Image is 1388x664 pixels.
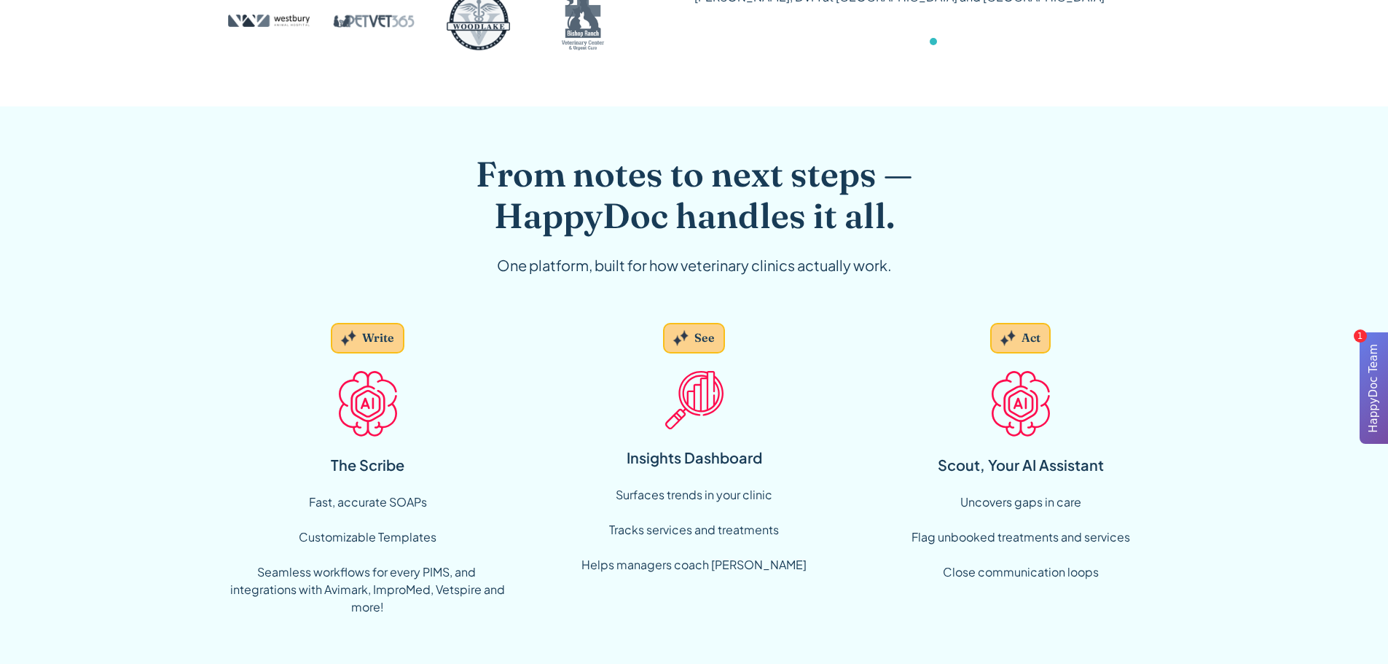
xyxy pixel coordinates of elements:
[694,330,715,346] div: See
[341,330,356,346] img: Grey sparkles.
[415,153,974,237] h2: From notes to next steps — HappyDoc handles it all.
[893,38,901,45] div: Show slide 1 of 6
[627,447,762,469] div: Insights Dashboard
[930,38,937,45] div: Show slide 4 of 6
[1000,330,1016,346] img: Grey sparkles.
[1022,330,1040,346] div: Act
[673,330,689,346] img: Grey sparkles.
[938,454,1104,476] div: Scout, Your AI Assistant
[581,486,807,574] div: Surfaces trends in your clinic ‍ Tracks services and treatments ‍ Helps managers coach [PERSON_NAME]
[917,38,925,45] div: Show slide 3 of 6
[362,330,394,346] div: Write
[339,371,397,437] img: AI Icon
[665,371,724,429] img: Insight Icon
[992,371,1050,437] img: AI Icon
[911,493,1130,581] div: Uncovers gaps in care Flag unbooked treatments and services Close communication loops
[228,493,508,616] div: Fast, accurate SOAPs Customizable Templates ‍ Seamless workflows for every PIMS, and integrations...
[953,38,960,45] div: Show slide 6 of 6
[331,454,404,476] div: The Scribe
[415,254,974,276] div: One platform, built for how veterinary clinics actually work.
[906,38,913,45] div: Show slide 2 of 6
[941,38,949,45] div: Show slide 5 of 6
